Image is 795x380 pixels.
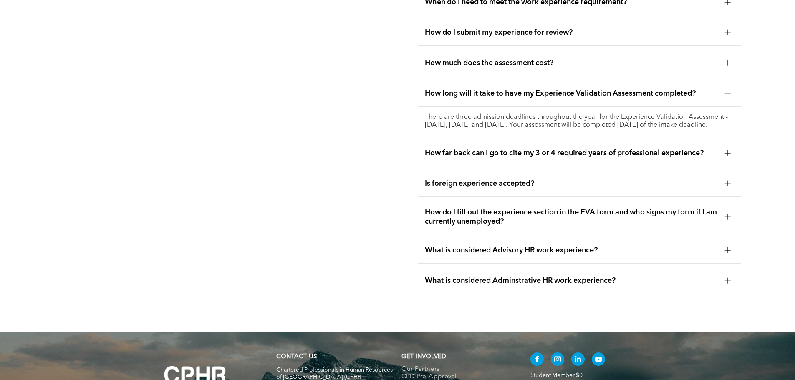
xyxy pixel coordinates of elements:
[276,354,317,360] a: CONTACT US
[571,352,585,368] a: linkedin
[530,372,583,378] a: Student Member $0
[425,276,718,285] span: What is considered Adminstrative HR work experience?
[425,28,718,37] span: How do I submit my experience for review?
[425,246,718,255] span: What is considered Advisory HR work experience?
[425,89,718,98] span: How long will it take to have my Experience Validation Assessment completed?
[401,366,513,373] a: Our Partners
[425,208,718,226] span: How do I fill out the experience section in the EVA form and who signs my form if I am currently ...
[401,354,446,360] span: GET INVOLVED
[551,352,564,368] a: instagram
[425,179,718,188] span: Is foreign experience accepted?
[425,113,734,129] p: There are three admission deadlines throughout the year for the Experience Validation Assessment ...
[530,352,544,368] a: facebook
[592,352,605,368] a: youtube
[425,148,718,158] span: How far back can I go to cite my 3 or 4 required years of professional experience?
[425,58,718,68] span: How much does the assessment cost?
